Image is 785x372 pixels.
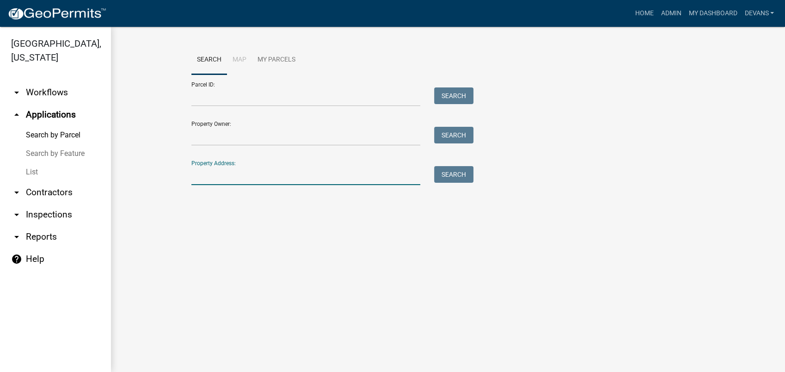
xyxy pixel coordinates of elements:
[191,45,227,75] a: Search
[11,87,22,98] i: arrow_drop_down
[685,5,741,22] a: My Dashboard
[11,231,22,242] i: arrow_drop_down
[657,5,685,22] a: Admin
[11,109,22,120] i: arrow_drop_up
[11,209,22,220] i: arrow_drop_down
[11,187,22,198] i: arrow_drop_down
[741,5,778,22] a: devans
[434,166,473,183] button: Search
[434,87,473,104] button: Search
[631,5,657,22] a: Home
[434,127,473,143] button: Search
[11,254,22,265] i: help
[252,45,301,75] a: My Parcels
